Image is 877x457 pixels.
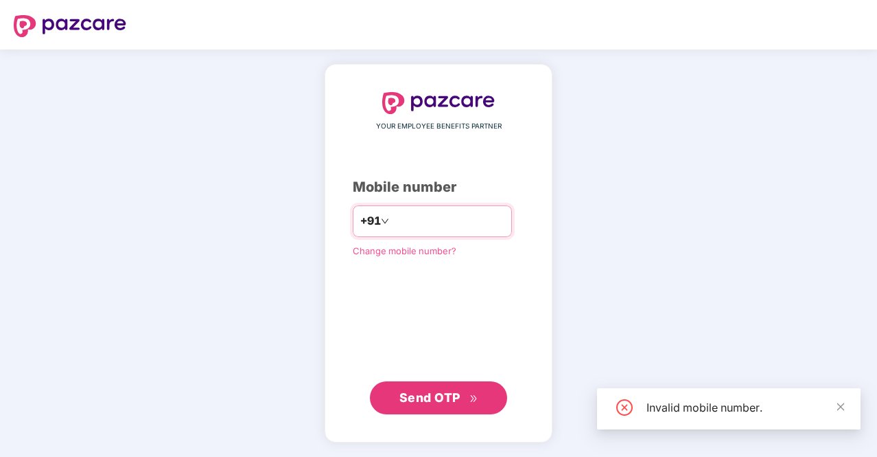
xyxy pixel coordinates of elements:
button: Send OTPdouble-right [370,381,507,414]
div: Invalid mobile number. [646,399,844,416]
span: YOUR EMPLOYEE BENEFITS PARTNER [376,121,502,132]
span: close [836,402,845,412]
div: Mobile number [353,177,524,198]
img: logo [382,92,495,114]
img: logo [14,15,126,37]
a: Change mobile number? [353,245,456,256]
span: +91 [360,212,381,230]
span: down [381,217,389,225]
span: close-circle [616,399,633,416]
span: Send OTP [399,390,460,405]
span: double-right [469,394,478,403]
